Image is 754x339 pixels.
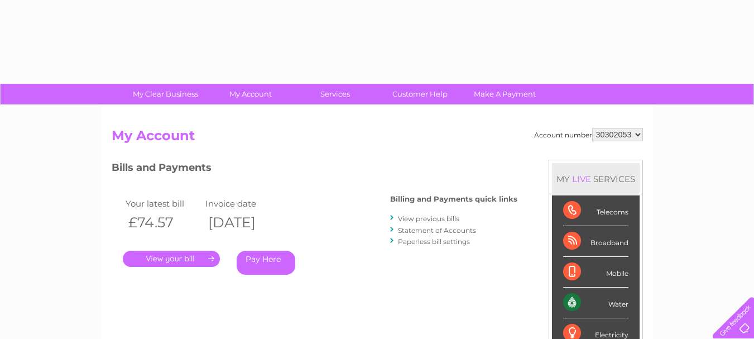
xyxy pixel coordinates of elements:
div: Account number [534,128,643,141]
h2: My Account [112,128,643,149]
a: Statement of Accounts [398,226,476,235]
a: My Account [204,84,296,104]
div: Mobile [563,257,628,288]
h3: Bills and Payments [112,160,517,179]
div: Telecoms [563,195,628,226]
div: LIVE [570,174,593,184]
a: View previous bills [398,214,459,223]
a: Customer Help [374,84,466,104]
h4: Billing and Payments quick links [390,195,517,203]
a: Services [289,84,381,104]
div: MY SERVICES [552,163,640,195]
th: [DATE] [203,211,283,234]
a: My Clear Business [119,84,212,104]
td: Invoice date [203,196,283,211]
a: . [123,251,220,267]
a: Paperless bill settings [398,237,470,246]
td: Your latest bill [123,196,203,211]
a: Make A Payment [459,84,551,104]
a: Pay Here [237,251,295,275]
div: Water [563,288,628,318]
div: Broadband [563,226,628,257]
th: £74.57 [123,211,203,234]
